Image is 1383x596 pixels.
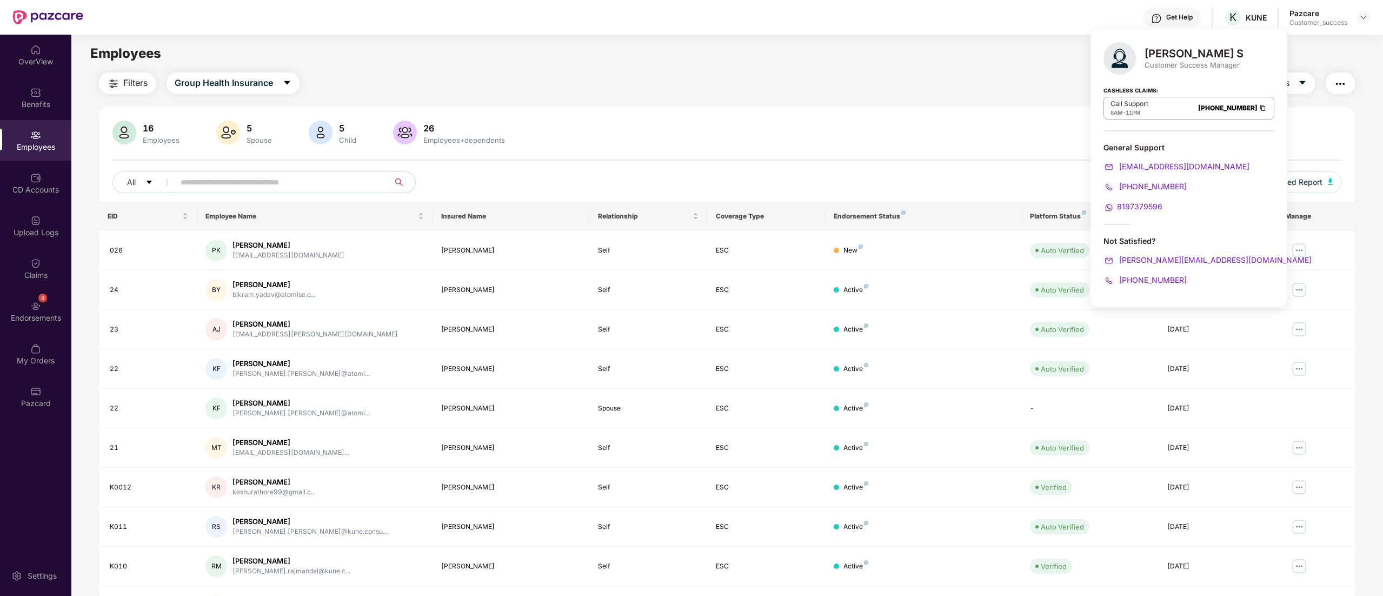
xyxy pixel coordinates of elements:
[1103,182,1114,193] img: svg+xml;base64,PHN2ZyB4bWxucz0iaHR0cDovL3d3dy53My5vcmcvMjAwMC9zdmciIHdpZHRoPSIyMCIgaGVpZ2h0PSIyMC...
[1117,255,1312,264] span: [PERSON_NAME][EMAIL_ADDRESS][DOMAIN_NAME]
[30,130,41,141] img: svg+xml;base64,PHN2ZyBpZD0iRW1wbG95ZWVzIiB4bWxucz0iaHR0cDovL3d3dy53My5vcmcvMjAwMC9zdmciIHdpZHRoPS...
[598,403,699,414] div: Spouse
[1117,162,1249,171] span: [EMAIL_ADDRESS][DOMAIN_NAME]
[30,386,41,397] img: svg+xml;base64,PHN2ZyBpZD0iUGF6Y2FyZCIgeG1sbnM9Imh0dHA6Ly93d3cudzMub3JnLzIwMDAvc3ZnIiB3aWR0aD0iMj...
[232,487,316,498] div: keshurathore99@gmail.c...
[337,136,358,144] div: Child
[864,521,868,525] img: svg+xml;base64,PHN2ZyB4bWxucz0iaHR0cDovL3d3dy53My5vcmcvMjAwMC9zdmciIHdpZHRoPSI4IiBoZWlnaHQ9IjgiIH...
[1103,142,1274,213] div: General Support
[716,403,816,414] div: ESC
[598,443,699,453] div: Self
[1291,479,1308,496] img: manageButton
[716,325,816,335] div: ESC
[30,215,41,226] img: svg+xml;base64,PHN2ZyBpZD0iVXBsb2FkX0xvZ3MiIGRhdGEtbmFtZT0iVXBsb2FkIExvZ3MiIHhtbG5zPSJodHRwOi8vd3...
[30,258,41,269] img: svg+xml;base64,PHN2ZyBpZD0iQ2xhaW0iIHhtbG5zPSJodHRwOi8vd3d3LnczLm9yZy8yMDAwL3N2ZyIgd2lkdGg9IjIwIi...
[1291,439,1308,456] img: manageButton
[1082,210,1086,215] img: svg+xml;base64,PHN2ZyB4bWxucz0iaHR0cDovL3d3dy53My5vcmcvMjAwMC9zdmciIHdpZHRoPSI4IiBoZWlnaHQ9IjgiIH...
[283,78,291,88] span: caret-down
[1103,162,1114,173] img: svg+xml;base64,PHN2ZyB4bWxucz0iaHR0cDovL3d3dy53My5vcmcvMjAwMC9zdmciIHdpZHRoPSIyMCIgaGVpZ2h0PSIyMC...
[232,448,349,458] div: [EMAIL_ADDRESS][DOMAIN_NAME]...
[1145,60,1244,70] div: Customer Success Manager
[232,240,344,250] div: [PERSON_NAME]
[123,76,148,90] span: Filters
[205,516,227,538] div: RS
[441,443,581,453] div: [PERSON_NAME]
[232,250,344,261] div: [EMAIL_ADDRESS][DOMAIN_NAME]
[244,136,274,144] div: Spouse
[389,178,410,187] span: search
[244,123,274,134] div: 5
[90,45,161,61] span: Employees
[232,516,388,527] div: [PERSON_NAME]
[1117,275,1187,284] span: [PHONE_NUMBER]
[1289,8,1347,18] div: Pazcare
[1117,182,1187,191] span: [PHONE_NUMBER]
[864,402,868,407] img: svg+xml;base64,PHN2ZyB4bWxucz0iaHR0cDovL3d3dy53My5vcmcvMjAwMC9zdmciIHdpZHRoPSI4IiBoZWlnaHQ9IjgiIH...
[1291,360,1308,378] img: manageButton
[1103,236,1274,246] div: Not Satisfied?
[216,121,240,144] img: svg+xml;base64,PHN2ZyB4bWxucz0iaHR0cDovL3d3dy53My5vcmcvMjAwMC9zdmciIHhtbG5zOnhsaW5rPSJodHRwOi8vd3...
[30,87,41,98] img: svg+xml;base64,PHN2ZyBpZD0iQmVuZWZpdHMiIHhtbG5zPSJodHRwOi8vd3d3LnczLm9yZy8yMDAwL3N2ZyIgd2lkdGg9Ij...
[1167,522,1268,532] div: [DATE]
[110,403,189,414] div: 22
[421,123,507,134] div: 26
[1259,103,1267,112] img: Clipboard Icon
[232,477,316,487] div: [PERSON_NAME]
[716,364,816,374] div: ESC
[205,555,227,577] div: RM
[441,246,581,256] div: [PERSON_NAME]
[859,244,863,249] img: svg+xml;base64,PHN2ZyB4bWxucz0iaHR0cDovL3d3dy53My5vcmcvMjAwMC9zdmciIHdpZHRoPSI4IiBoZWlnaHQ9IjgiIH...
[843,325,868,335] div: Active
[1145,47,1244,60] div: [PERSON_NAME] S
[598,364,699,374] div: Self
[107,77,120,90] img: svg+xml;base64,PHN2ZyB4bWxucz0iaHR0cDovL3d3dy53My5vcmcvMjAwMC9zdmciIHdpZHRoPSIyNCIgaGVpZ2h0PSIyNC...
[1103,202,1162,211] a: 8197379596
[1229,11,1236,24] span: K
[1041,561,1067,572] div: Verified
[232,290,316,300] div: bikram.yadav@atomise.c...
[716,482,816,493] div: ESC
[232,369,370,379] div: [PERSON_NAME].[PERSON_NAME]@atomi...
[1291,321,1308,338] img: manageButton
[110,246,189,256] div: 026
[843,364,868,374] div: Active
[433,202,589,231] th: Insured Name
[232,438,349,448] div: [PERSON_NAME]
[1126,109,1140,116] span: 11PM
[1103,255,1312,264] a: [PERSON_NAME][EMAIL_ADDRESS][DOMAIN_NAME]
[110,482,189,493] div: K0012
[232,359,370,369] div: [PERSON_NAME]
[232,398,370,408] div: [PERSON_NAME]
[1041,482,1067,493] div: Verified
[1289,18,1347,27] div: Customer_success
[110,443,189,453] div: 21
[716,246,816,256] div: ESC
[843,403,868,414] div: Active
[389,171,416,193] button: search
[99,202,197,231] th: EID
[864,481,868,486] img: svg+xml;base64,PHN2ZyB4bWxucz0iaHR0cDovL3d3dy53My5vcmcvMjAwMC9zdmciIHdpZHRoPSI4IiBoZWlnaHQ9IjgiIH...
[13,10,83,24] img: New Pazcare Logo
[112,171,178,193] button: Allcaret-down
[232,566,350,577] div: [PERSON_NAME].rajmandal@kune.c...
[1103,255,1114,266] img: svg+xml;base64,PHN2ZyB4bWxucz0iaHR0cDovL3d3dy53My5vcmcvMjAwMC9zdmciIHdpZHRoPSIyMCIgaGVpZ2h0PSIyMC...
[1041,363,1084,374] div: Auto Verified
[1246,12,1267,23] div: KUNE
[141,123,182,134] div: 16
[145,178,153,187] span: caret-down
[232,527,388,537] div: [PERSON_NAME].[PERSON_NAME]@kune.consu...
[30,44,41,55] img: svg+xml;base64,PHN2ZyBpZD0iSG9tZSIgeG1sbnM9Imh0dHA6Ly93d3cudzMub3JnLzIwMDAvc3ZnIiB3aWR0aD0iMjAiIG...
[99,72,156,94] button: Filters
[1166,13,1193,22] div: Get Help
[716,285,816,295] div: ESC
[1111,109,1122,116] span: 8AM
[1291,518,1308,535] img: manageButton
[1167,364,1268,374] div: [DATE]
[716,522,816,532] div: ESC
[205,398,227,419] div: KF
[1298,78,1307,88] span: caret-down
[843,285,868,295] div: Active
[716,561,816,572] div: ESC
[232,556,350,566] div: [PERSON_NAME]
[1291,281,1308,299] img: manageButton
